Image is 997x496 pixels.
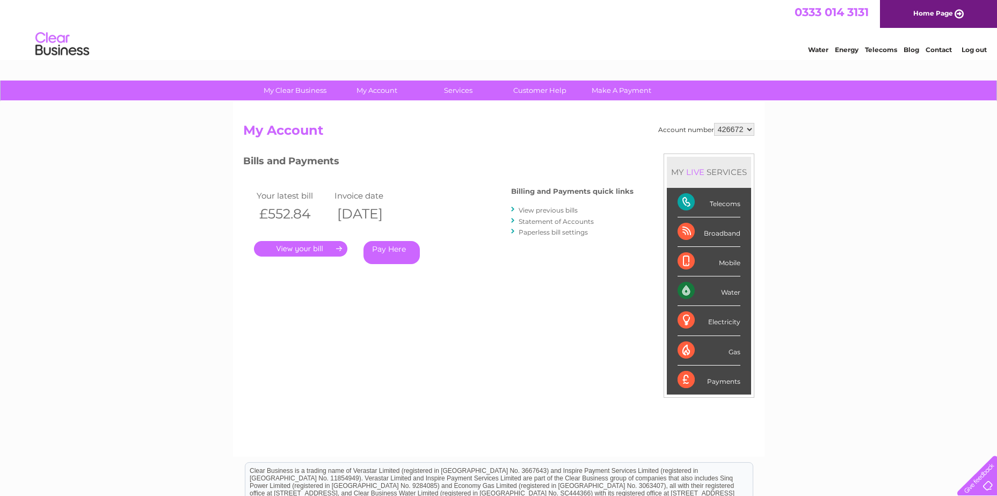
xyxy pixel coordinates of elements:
[926,46,952,54] a: Contact
[962,46,987,54] a: Log out
[243,154,634,172] h3: Bills and Payments
[519,206,578,214] a: View previous bills
[865,46,897,54] a: Telecoms
[678,217,740,247] div: Broadband
[332,81,421,100] a: My Account
[678,366,740,395] div: Payments
[251,81,339,100] a: My Clear Business
[808,46,828,54] a: Water
[904,46,919,54] a: Blog
[678,188,740,217] div: Telecoms
[363,241,420,264] a: Pay Here
[678,336,740,366] div: Gas
[667,157,751,187] div: MY SERVICES
[332,203,410,225] th: [DATE]
[658,123,754,136] div: Account number
[243,123,754,143] h2: My Account
[496,81,584,100] a: Customer Help
[35,28,90,61] img: logo.png
[519,217,594,225] a: Statement of Accounts
[678,247,740,276] div: Mobile
[577,81,666,100] a: Make A Payment
[254,241,347,257] a: .
[332,188,410,203] td: Invoice date
[678,306,740,335] div: Electricity
[684,167,707,177] div: LIVE
[254,188,332,203] td: Your latest bill
[511,187,634,195] h4: Billing and Payments quick links
[795,5,869,19] a: 0333 014 3131
[254,203,332,225] th: £552.84
[519,228,588,236] a: Paperless bill settings
[678,276,740,306] div: Water
[835,46,858,54] a: Energy
[245,6,753,52] div: Clear Business is a trading name of Verastar Limited (registered in [GEOGRAPHIC_DATA] No. 3667643...
[414,81,503,100] a: Services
